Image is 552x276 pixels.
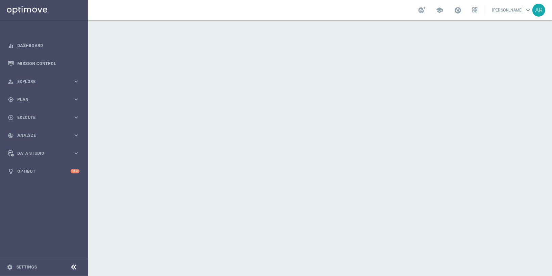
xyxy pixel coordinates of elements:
span: Plan [17,98,73,102]
div: Analyze [8,132,73,139]
span: Execute [17,115,73,120]
button: Mission Control [7,61,80,66]
div: +10 [71,169,79,173]
button: play_circle_outline Execute keyboard_arrow_right [7,115,80,120]
i: keyboard_arrow_right [73,96,79,103]
span: keyboard_arrow_down [524,6,532,14]
div: AR [532,4,545,17]
div: Execute [8,114,73,121]
i: settings [7,264,13,270]
i: person_search [8,79,14,85]
a: Optibot [17,162,71,180]
i: keyboard_arrow_right [73,78,79,85]
span: Explore [17,80,73,84]
button: gps_fixed Plan keyboard_arrow_right [7,97,80,102]
span: Analyze [17,133,73,137]
span: Data Studio [17,151,73,155]
a: Settings [16,265,37,269]
i: keyboard_arrow_right [73,114,79,121]
div: Optibot [8,162,79,180]
i: keyboard_arrow_right [73,150,79,156]
span: school [436,6,443,14]
a: [PERSON_NAME]keyboard_arrow_down [491,5,532,15]
a: Dashboard [17,37,79,55]
i: equalizer [8,43,14,49]
div: Dashboard [8,37,79,55]
div: Data Studio [8,150,73,156]
i: keyboard_arrow_right [73,132,79,139]
button: person_search Explore keyboard_arrow_right [7,79,80,84]
div: Explore [8,79,73,85]
div: Mission Control [8,55,79,72]
button: equalizer Dashboard [7,43,80,48]
i: gps_fixed [8,97,14,103]
button: track_changes Analyze keyboard_arrow_right [7,133,80,138]
button: lightbulb Optibot +10 [7,169,80,174]
i: lightbulb [8,168,14,174]
div: Plan [8,97,73,103]
a: Mission Control [17,55,79,72]
i: play_circle_outline [8,114,14,121]
button: Data Studio keyboard_arrow_right [7,151,80,156]
i: track_changes [8,132,14,139]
